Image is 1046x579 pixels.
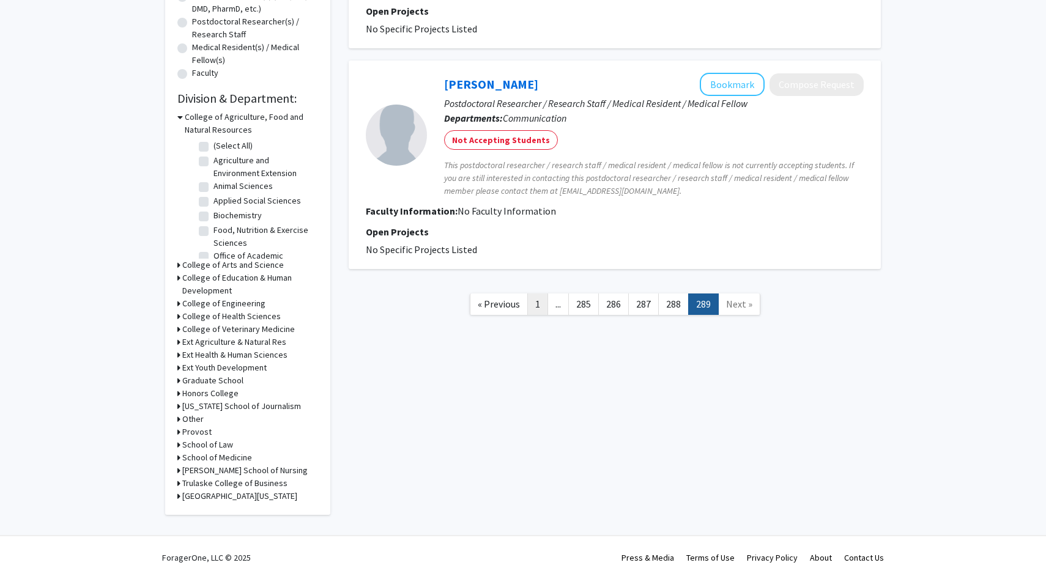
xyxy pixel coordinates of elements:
[366,224,864,239] p: Open Projects
[213,194,301,207] label: Applied Social Sciences
[182,400,301,413] h3: [US_STATE] School of Journalism
[213,224,315,249] label: Food, Nutrition & Exercise Sciences
[366,23,477,35] span: No Specific Projects Listed
[192,67,218,79] label: Faculty
[182,477,287,490] h3: Trulaske College of Business
[182,297,265,310] h3: College of Engineering
[628,293,659,315] a: 287
[182,490,297,503] h3: [GEOGRAPHIC_DATA][US_STATE]
[9,524,52,570] iframe: Chat
[366,4,864,18] p: Open Projects
[366,205,458,217] b: Faculty Information:
[213,209,262,222] label: Biochemistry
[182,361,267,374] h3: Ext Youth Development
[182,464,308,477] h3: [PERSON_NAME] School of Nursing
[182,259,284,271] h3: College of Arts and Science
[568,293,599,315] a: 285
[182,451,252,464] h3: School of Medicine
[213,180,273,193] label: Animal Sciences
[621,552,674,563] a: Press & Media
[182,438,233,451] h3: School of Law
[182,323,295,336] h3: College of Veterinary Medicine
[444,130,558,150] mat-chip: Not Accepting Students
[182,387,239,400] h3: Honors College
[444,96,864,111] p: Postdoctoral Researcher / Research Staff / Medical Resident / Medical Fellow
[810,552,832,563] a: About
[658,293,689,315] a: 288
[458,205,556,217] span: No Faculty Information
[718,293,760,315] a: Next Page
[598,293,629,315] a: 286
[444,76,538,92] a: [PERSON_NAME]
[182,374,243,387] h3: Graduate School
[185,111,318,136] h3: College of Agriculture, Food and Natural Resources
[192,41,318,67] label: Medical Resident(s) / Medical Fellow(s)
[688,293,719,315] a: 289
[182,271,318,297] h3: College of Education & Human Development
[366,243,477,256] span: No Specific Projects Listed
[182,349,287,361] h3: Ext Health & Human Sciences
[470,293,528,315] a: Previous
[503,112,566,124] span: Communication
[213,154,315,180] label: Agriculture and Environment Extension
[213,139,253,152] label: (Select All)
[182,426,212,438] h3: Provost
[162,536,251,579] div: ForagerOne, LLC © 2025
[700,73,765,96] button: Add Qin Li to Bookmarks
[747,552,798,563] a: Privacy Policy
[349,281,881,331] nav: Page navigation
[686,552,735,563] a: Terms of Use
[527,293,548,315] a: 1
[726,298,752,310] span: Next »
[770,73,864,96] button: Compose Request to Qin Li
[177,91,318,106] h2: Division & Department:
[444,159,864,197] span: This postdoctoral researcher / research staff / medical resident / medical fellow is not currentl...
[192,15,318,41] label: Postdoctoral Researcher(s) / Research Staff
[213,249,315,275] label: Office of Academic Programs
[555,298,561,310] span: ...
[844,552,884,563] a: Contact Us
[478,298,520,310] span: « Previous
[182,413,204,426] h3: Other
[182,336,286,349] h3: Ext Agriculture & Natural Res
[444,112,503,124] b: Departments:
[182,310,281,323] h3: College of Health Sciences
